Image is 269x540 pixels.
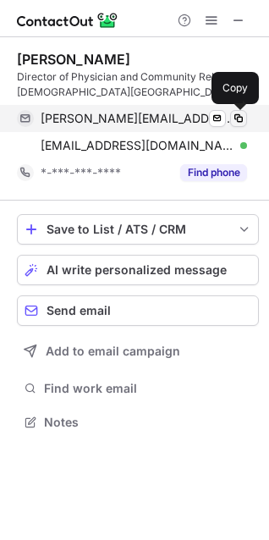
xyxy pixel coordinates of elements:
button: Find work email [17,377,259,400]
span: Send email [47,304,111,317]
button: Reveal Button [180,164,247,181]
img: ContactOut v5.3.10 [17,10,118,30]
span: [EMAIL_ADDRESS][DOMAIN_NAME] [41,138,234,153]
button: AI write personalized message [17,255,259,285]
span: Notes [44,415,252,430]
button: Add to email campaign [17,336,259,366]
span: AI write personalized message [47,263,227,277]
span: [PERSON_NAME][EMAIL_ADDRESS][DOMAIN_NAME] [41,111,234,126]
button: save-profile-one-click [17,214,259,245]
div: Director of Physician and Community Relations at [DEMOGRAPHIC_DATA][GEOGRAPHIC_DATA][PERSON_NAME] [17,69,259,100]
span: Find work email [44,381,252,396]
button: Notes [17,411,259,434]
span: Add to email campaign [46,344,180,358]
div: [PERSON_NAME] [17,51,130,68]
button: Send email [17,295,259,326]
div: Save to List / ATS / CRM [47,223,229,236]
